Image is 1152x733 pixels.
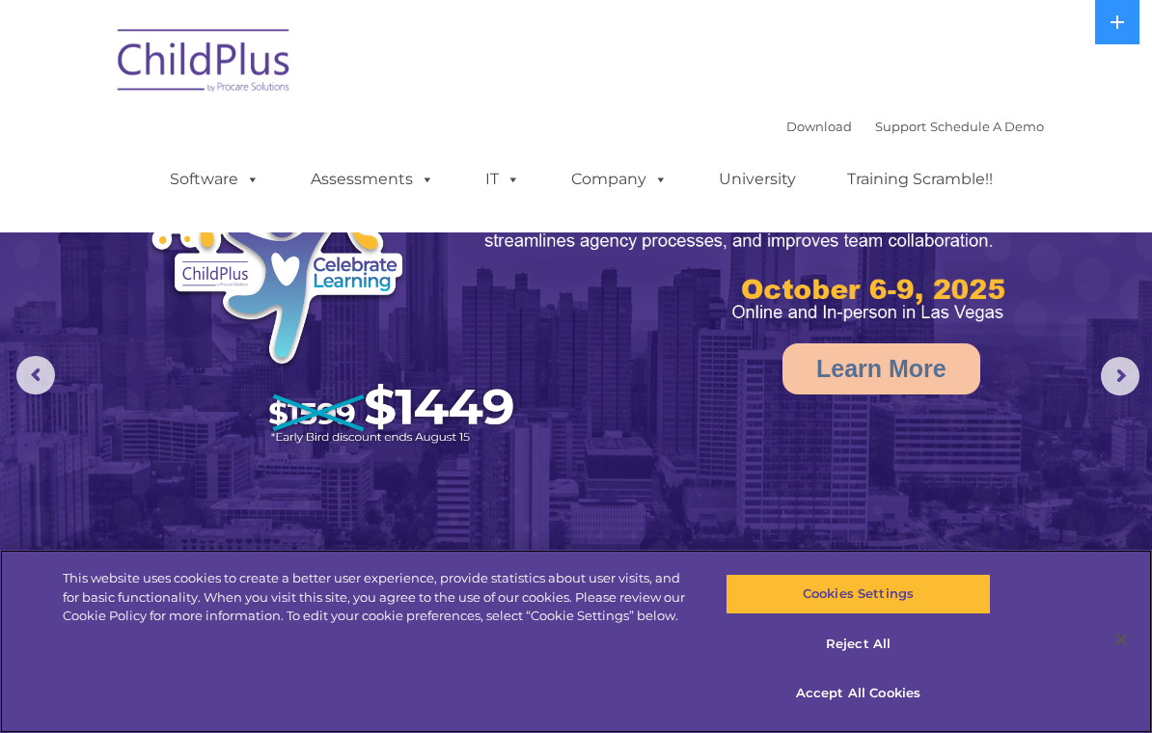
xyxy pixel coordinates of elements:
button: Close [1100,618,1142,661]
button: Accept All Cookies [726,673,991,714]
a: Training Scramble!! [828,160,1012,199]
a: Assessments [291,160,453,199]
font: | [786,119,1044,134]
a: Support [875,119,926,134]
a: IT [466,160,539,199]
a: Learn More [782,343,980,394]
button: Cookies Settings [726,574,991,614]
div: This website uses cookies to create a better user experience, provide statistics about user visit... [63,569,691,626]
a: Download [786,119,852,134]
a: University [699,160,815,199]
a: Schedule A Demo [930,119,1044,134]
a: Company [552,160,687,199]
button: Reject All [726,624,991,665]
a: Software [151,160,279,199]
img: ChildPlus by Procare Solutions [108,15,301,112]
